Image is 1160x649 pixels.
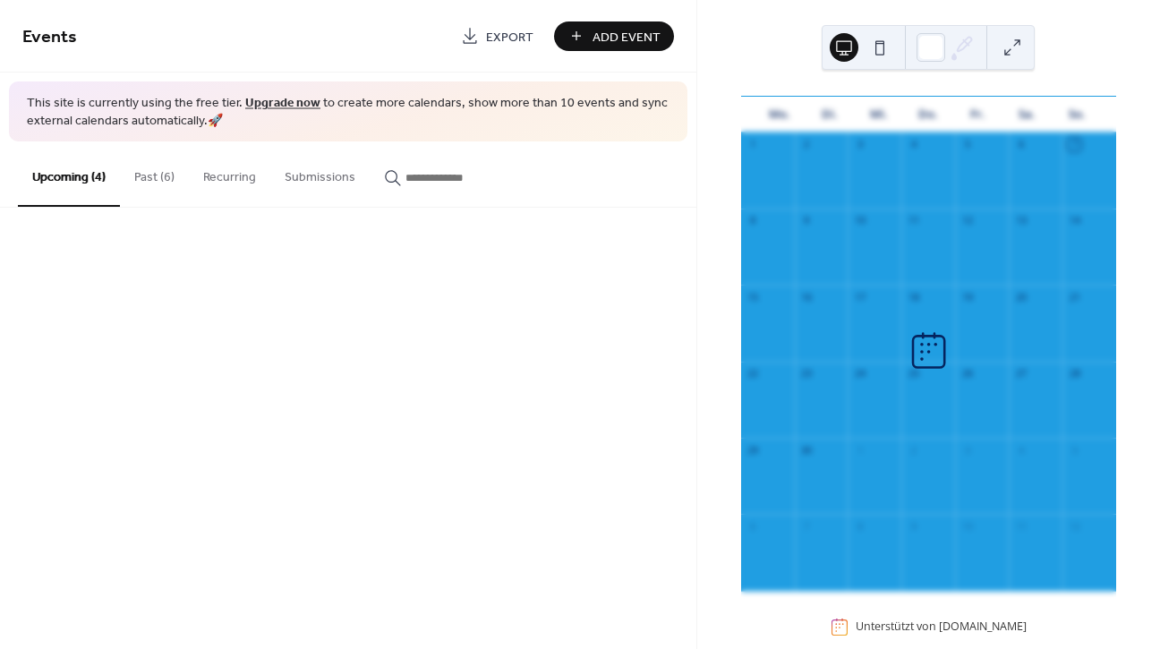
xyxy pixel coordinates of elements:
[960,290,974,303] div: 19
[853,138,866,151] div: 3
[907,214,920,227] div: 11
[746,214,760,227] div: 8
[1068,138,1081,151] div: 7
[960,443,974,457] div: 3
[1014,138,1028,151] div: 6
[1068,214,1081,227] div: 14
[854,97,903,132] div: Mi.
[907,519,920,533] div: 9
[120,141,189,205] button: Past (6)
[1068,443,1081,457] div: 5
[486,28,533,47] span: Export
[448,21,547,51] a: Export
[953,97,1002,132] div: Fr.
[1068,519,1081,533] div: 12
[554,21,674,51] button: Add Event
[907,290,920,303] div: 18
[853,367,866,380] div: 24
[746,519,760,533] div: 6
[1053,97,1102,132] div: So.
[960,367,974,380] div: 26
[1014,367,1028,380] div: 27
[856,619,1027,635] div: Unterstützt von
[1014,519,1028,533] div: 11
[270,141,370,205] button: Submissions
[800,214,814,227] div: 9
[22,20,77,55] span: Events
[800,367,814,380] div: 23
[907,367,920,380] div: 25
[245,91,320,115] a: Upgrade now
[960,138,974,151] div: 5
[805,97,854,132] div: Di.
[746,367,760,380] div: 22
[1014,290,1028,303] div: 20
[800,290,814,303] div: 16
[907,443,920,457] div: 2
[746,443,760,457] div: 29
[853,290,866,303] div: 17
[746,290,760,303] div: 15
[18,141,120,207] button: Upcoming (4)
[853,443,866,457] div: 1
[800,138,814,151] div: 2
[939,619,1027,635] a: [DOMAIN_NAME]
[1014,214,1028,227] div: 13
[27,95,670,130] span: This site is currently using the free tier. to create more calendars, show more than 10 events an...
[1068,367,1081,380] div: 28
[800,443,814,457] div: 30
[1068,290,1081,303] div: 21
[800,519,814,533] div: 7
[904,97,953,132] div: Do.
[960,214,974,227] div: 12
[853,214,866,227] div: 10
[593,28,661,47] span: Add Event
[1014,443,1028,457] div: 4
[853,519,866,533] div: 8
[746,138,760,151] div: 1
[755,97,805,132] div: Mo.
[189,141,270,205] button: Recurring
[960,519,974,533] div: 10
[907,138,920,151] div: 4
[1002,97,1052,132] div: Sa.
